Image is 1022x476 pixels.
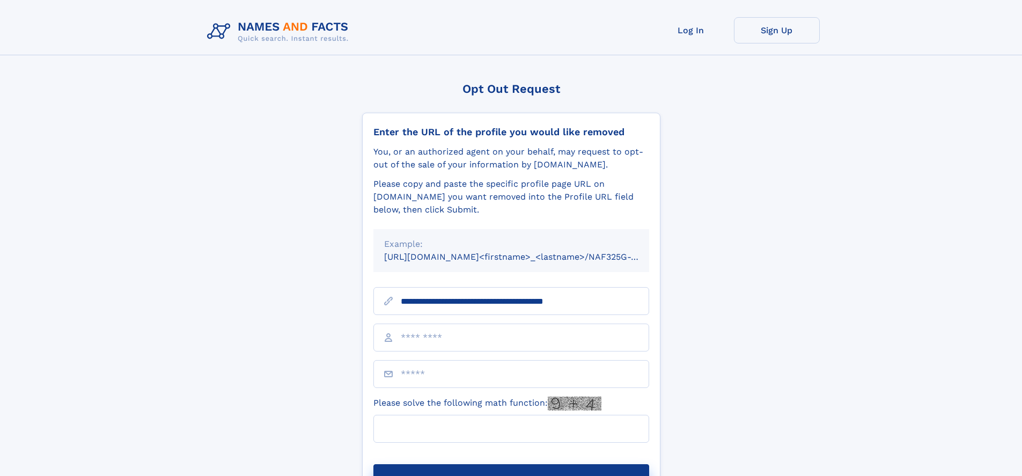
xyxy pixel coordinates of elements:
div: You, or an authorized agent on your behalf, may request to opt-out of the sale of your informatio... [373,145,649,171]
div: Enter the URL of the profile you would like removed [373,126,649,138]
img: Logo Names and Facts [203,17,357,46]
small: [URL][DOMAIN_NAME]<firstname>_<lastname>/NAF325G-xxxxxxxx [384,252,670,262]
div: Please copy and paste the specific profile page URL on [DOMAIN_NAME] you want removed into the Pr... [373,178,649,216]
div: Opt Out Request [362,82,660,96]
a: Sign Up [734,17,820,43]
label: Please solve the following math function: [373,397,601,411]
a: Log In [648,17,734,43]
div: Example: [384,238,638,251]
